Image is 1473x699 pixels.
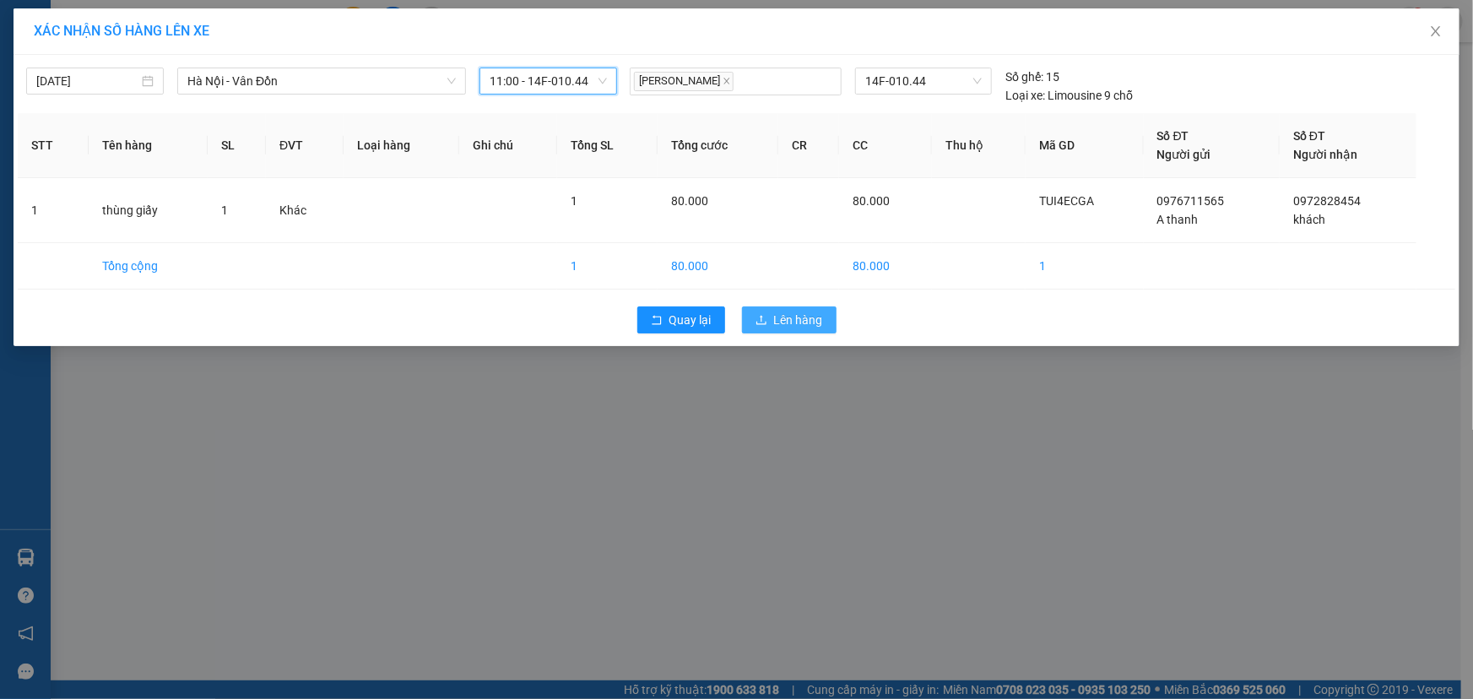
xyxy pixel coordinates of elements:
[723,77,731,85] span: close
[1429,24,1443,38] span: close
[1005,86,1045,105] span: Loại xe:
[1157,213,1199,226] span: A thanh
[89,243,208,290] td: Tổng cộng
[651,314,663,328] span: rollback
[571,194,577,208] span: 1
[459,113,556,178] th: Ghi chú
[557,243,658,290] td: 1
[839,113,932,178] th: CC
[1412,8,1459,56] button: Close
[778,113,839,178] th: CR
[490,68,607,94] span: 11:00 - 14F-010.44
[853,194,890,208] span: 80.000
[1039,194,1094,208] span: TUI4ECGA
[1157,129,1189,143] span: Số ĐT
[755,314,767,328] span: upload
[187,68,456,94] span: Hà Nội - Vân Đồn
[1157,148,1211,161] span: Người gửi
[266,178,344,243] td: Khác
[1005,86,1133,105] div: Limousine 9 chỗ
[669,311,712,329] span: Quay lại
[89,178,208,243] td: thùng giấy
[658,243,778,290] td: 80.000
[634,72,734,91] span: [PERSON_NAME]
[89,113,208,178] th: Tên hàng
[1293,194,1361,208] span: 0972828454
[18,113,89,178] th: STT
[447,76,457,86] span: down
[208,113,266,178] th: SL
[18,178,89,243] td: 1
[1026,243,1144,290] td: 1
[557,113,658,178] th: Tổng SL
[1157,194,1225,208] span: 0976711565
[1293,148,1357,161] span: Người nhận
[34,23,209,39] span: XÁC NHẬN SỐ HÀNG LÊN XE
[637,306,725,333] button: rollbackQuay lại
[1005,68,1043,86] span: Số ghế:
[36,72,138,90] input: 13/10/2025
[344,113,459,178] th: Loại hàng
[839,243,932,290] td: 80.000
[865,68,982,94] span: 14F-010.44
[221,203,228,217] span: 1
[1293,129,1325,143] span: Số ĐT
[774,311,823,329] span: Lên hàng
[742,306,837,333] button: uploadLên hàng
[671,194,708,208] span: 80.000
[1026,113,1144,178] th: Mã GD
[266,113,344,178] th: ĐVT
[1005,68,1059,86] div: 15
[658,113,778,178] th: Tổng cước
[1293,213,1325,226] span: khách
[932,113,1026,178] th: Thu hộ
